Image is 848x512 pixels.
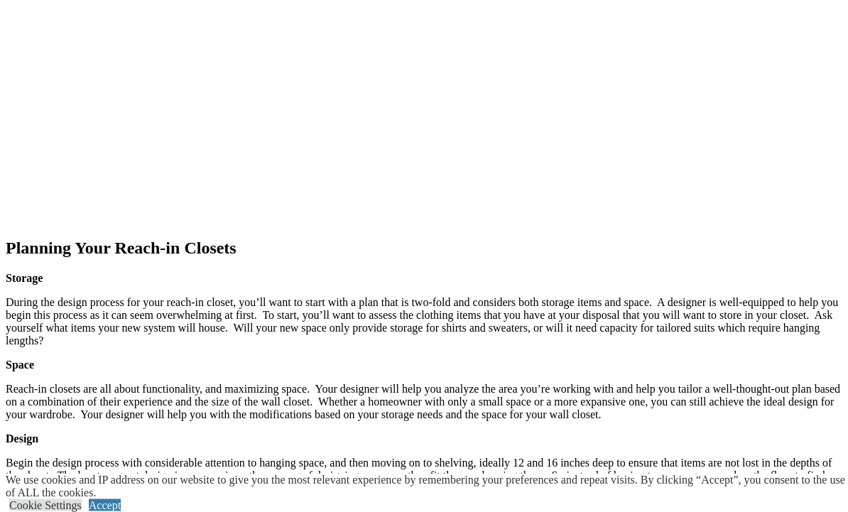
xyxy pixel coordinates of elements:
a: Cookie Settings [9,499,82,511]
div: We use cookies and IP address on our website to give you the most relevant experience by remember... [6,474,848,499]
strong: Storage [6,272,43,284]
strong: Design [6,432,38,445]
p: Begin the design process with considerable attention to hanging space, and then moving on to shel... [6,457,842,508]
p: Reach-in closets are all about functionality, and maximizing space. Your designer will help you a... [6,383,842,421]
p: During the design process for your reach-in closet, you’ll want to start with a plan that is two-... [6,296,842,347]
a: Accept [89,499,121,511]
h2: Planning Your Reach-in Closets [6,239,842,258]
strong: Space [6,359,34,371]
